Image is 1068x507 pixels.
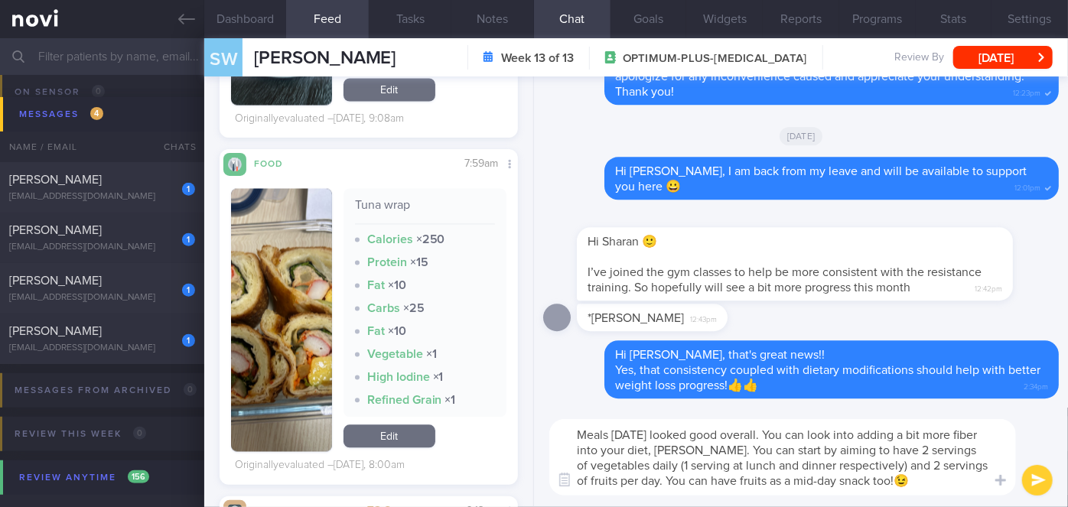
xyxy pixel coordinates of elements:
div: On sensor [11,82,109,102]
span: 12:23pm [1013,84,1040,99]
strong: × 1 [426,349,437,361]
strong: High Iodine [367,372,430,384]
strong: Fat [367,326,385,338]
div: [EMAIL_ADDRESS][DOMAIN_NAME] [9,242,195,253]
div: Review anytime [15,467,153,488]
a: Edit [344,425,435,448]
div: Chats [143,132,204,162]
span: 2:34pm [1024,378,1048,392]
strong: Week 13 of 13 [501,50,574,66]
strong: Refined Grain [367,395,442,407]
span: 12:43pm [690,310,717,325]
span: 0 [92,85,105,98]
strong: × 1 [445,395,456,407]
span: Yes, that consistency coupled with dietary modifications should help with better weight loss prog... [615,364,1040,392]
div: Food [246,157,308,170]
div: [EMAIL_ADDRESS][DOMAIN_NAME] [9,292,195,304]
strong: × 1 [433,372,444,384]
div: [EMAIL_ADDRESS][DOMAIN_NAME] [9,191,195,203]
span: [PERSON_NAME] [254,49,396,67]
span: 0 [184,383,197,396]
span: 7:59am [464,159,498,170]
div: SW [194,29,252,88]
strong: Fat [367,280,385,292]
button: [DATE] [953,46,1053,69]
strong: Vegetable [367,349,423,361]
span: 12:01pm [1014,179,1040,193]
div: 1 [182,183,195,196]
span: *[PERSON_NAME] [588,312,684,324]
span: I’ve joined the gym classes to help be more consistent with the resistance training. So hopefully... [588,266,982,294]
div: Messages from Archived [11,380,200,401]
span: [DATE] [780,127,823,145]
span: Hi [PERSON_NAME], that's great news!! [615,349,825,361]
strong: × 25 [403,303,425,315]
a: Edit [344,79,435,102]
span: 12:42pm [975,280,1002,294]
strong: Protein [367,257,407,269]
div: Originally evaluated – [DATE], 8:00am [235,460,405,473]
strong: × 10 [388,280,406,292]
span: OPTIMUM-PLUS-[MEDICAL_DATA] [623,51,806,67]
span: [PERSON_NAME] [9,275,102,287]
span: 0 [133,427,146,440]
span: 156 [128,470,149,483]
span: [PERSON_NAME] [9,224,102,236]
strong: × 10 [388,326,406,338]
div: [EMAIL_ADDRESS][DOMAIN_NAME] [9,343,195,354]
span: Hi [PERSON_NAME], I am back from my leave and will be available to support you here 😀 [615,165,1027,193]
strong: × 250 [416,234,445,246]
strong: Carbs [367,303,400,315]
span: 4 [90,107,103,120]
span: Review By [894,51,944,65]
span: [PERSON_NAME] [9,174,102,186]
div: Review this week [11,424,150,444]
div: Tuna wrap [355,198,495,225]
div: 1 [182,284,195,297]
strong: × 15 [410,257,428,269]
div: Messages [15,104,107,125]
span: [PERSON_NAME] [9,325,102,337]
span: Hi Sharan 🙂 [588,236,657,248]
strong: Calories [367,234,413,246]
div: Originally evaluated – [DATE], 9:08am [235,113,404,127]
img: Tuna wrap [231,189,332,452]
div: 1 [182,233,195,246]
div: 1 [182,334,195,347]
